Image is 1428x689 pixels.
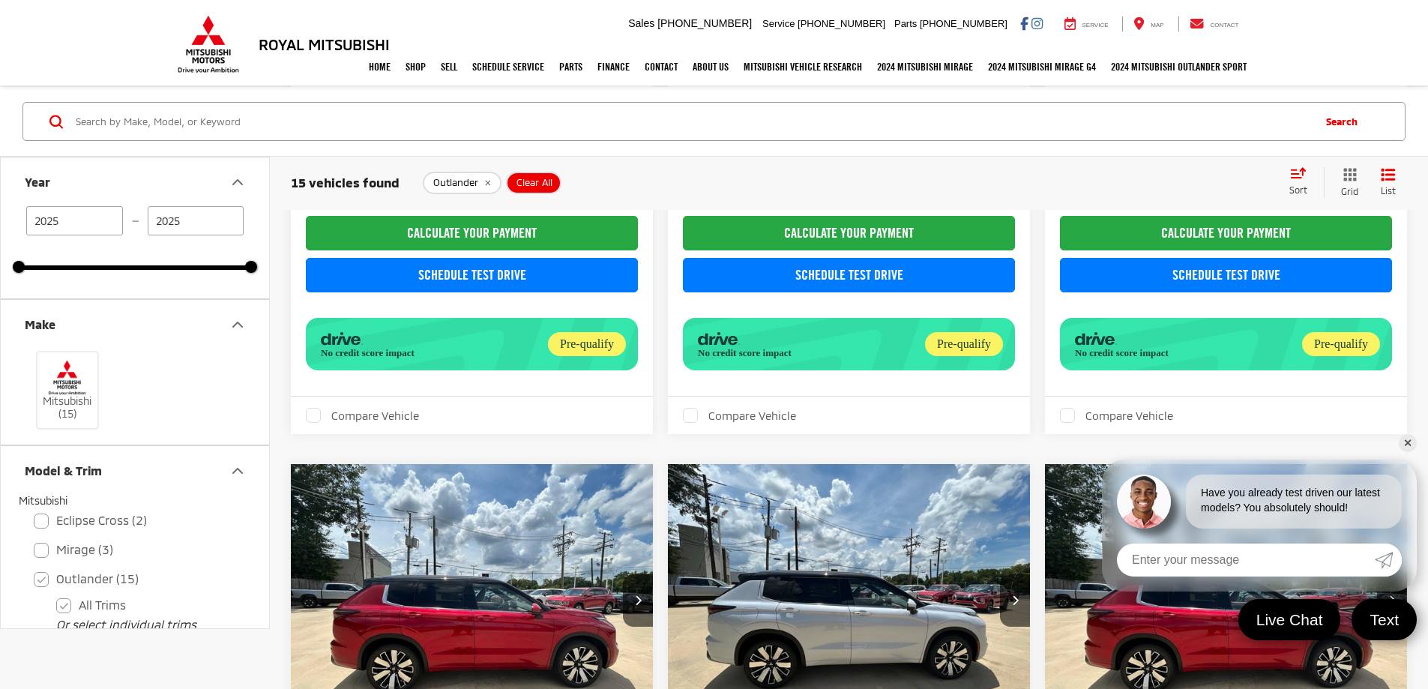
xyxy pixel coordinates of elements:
[465,48,552,85] a: Schedule Service: Opens in a new tab
[1053,16,1120,31] a: Service
[683,258,1015,292] a: Schedule Test Drive
[894,18,917,29] span: Parts
[1060,408,1173,423] label: Compare Vehicle
[361,48,398,85] a: Home
[25,463,102,478] div: Model & Trim
[506,172,561,194] button: Clear All
[229,316,247,334] div: Make
[1082,22,1109,28] span: Service
[423,172,501,194] button: remove Outlander
[433,177,478,189] span: Outlander
[1324,167,1370,198] button: Grid View
[736,48,870,85] a: Mitsubishi Vehicle Research
[1060,258,1392,292] a: Schedule Test Drive
[306,408,419,423] label: Compare Vehicle
[798,18,885,29] span: [PHONE_NUMBER]
[1249,610,1331,630] span: Live Chat
[56,592,236,619] label: All Trims
[683,216,1015,250] : CALCULATE YOUR PAYMENT
[34,508,236,534] label: Eclipse Cross (2)
[1122,16,1175,31] a: Map
[1,157,271,206] button: YearYear
[433,48,465,85] a: Sell
[175,15,242,73] img: Mitsubishi
[657,17,752,29] span: [PHONE_NUMBER]
[980,48,1103,85] a: 2024 Mitsubishi Mirage G4
[1117,544,1375,577] input: Enter your message
[291,175,400,190] span: 15 vehicles found
[1020,17,1028,29] a: Facebook: Click to visit our Facebook page
[26,206,123,235] input: minimum
[1352,599,1417,640] a: Text
[25,317,55,331] div: Make
[1311,103,1379,140] button: Search
[870,48,980,85] a: 2024 Mitsubishi Mirage
[1362,610,1406,630] span: Text
[1178,16,1250,31] a: Contact
[37,360,98,421] label: Mitsubishi (15)
[19,494,67,507] span: Mitsubishi
[1117,475,1171,529] img: Agent profile photo
[920,18,1007,29] span: [PHONE_NUMBER]
[1060,216,1392,250] : CALCULATE YOUR PAYMENT
[516,177,552,189] span: Clear All
[25,175,50,189] div: Year
[1,446,271,495] button: Model & TrimModel & Trim
[628,17,654,29] span: Sales
[1,300,271,349] button: MakeMake
[685,48,736,85] a: About Us
[1289,184,1307,195] span: Sort
[552,48,590,85] a: Parts: Opens in a new tab
[590,48,637,85] a: Finance
[1282,167,1324,197] button: Select sort value
[762,18,795,29] span: Service
[1186,475,1402,529] div: Have you already test driven our latest models? You absolutely should!
[46,360,88,395] img: Royal Mitsubishi in Baton Rouge, LA)
[637,48,685,85] a: Contact
[1341,185,1358,198] span: Grid
[56,617,196,631] i: Or select individual trims
[623,574,653,627] button: Next image
[74,103,1311,139] input: Search by Make, Model, or Keyword
[1238,599,1341,640] a: Live Chat
[306,258,638,292] a: Schedule Test Drive
[1151,22,1163,28] span: Map
[229,173,247,191] div: Year
[1381,184,1396,197] span: List
[259,36,390,52] h3: Royal Mitsubishi
[1375,544,1402,577] a: Submit
[1000,574,1030,627] button: Next image
[683,408,796,423] label: Compare Vehicle
[229,462,247,480] div: Model & Trim
[34,537,236,563] label: Mirage (3)
[148,206,244,235] input: maximum
[1031,17,1043,29] a: Instagram: Click to visit our Instagram page
[306,216,638,250] : CALCULATE YOUR PAYMENT
[398,48,433,85] a: Shop
[127,214,143,227] span: —
[1370,167,1407,198] button: List View
[1210,22,1238,28] span: Contact
[34,566,236,592] label: Outlander (15)
[1103,48,1254,85] a: 2024 Mitsubishi Outlander SPORT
